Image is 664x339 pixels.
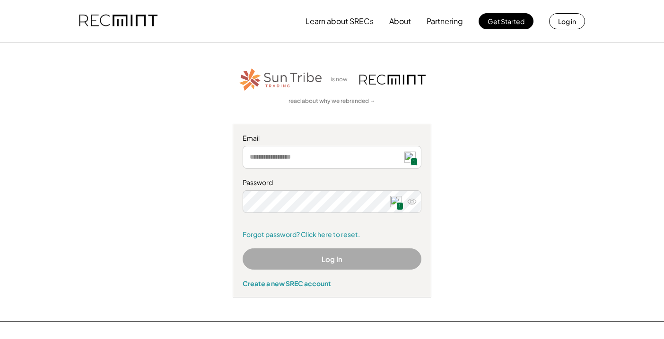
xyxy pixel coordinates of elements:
[328,76,355,84] div: is now
[427,12,463,31] button: Partnering
[404,152,416,163] img: npw-badge-icon.svg
[389,12,411,31] button: About
[243,248,421,270] button: Log In
[238,67,323,93] img: STT_Horizontal_Logo%2B-%2BColor.png
[411,158,418,166] span: 1
[359,75,426,85] img: recmint-logotype%403x.png
[243,230,421,239] a: Forgot password? Click here to reset.
[549,13,585,29] button: Log in
[396,202,403,210] span: 1
[306,12,374,31] button: Learn about SRECs
[243,134,421,143] div: Email
[243,279,421,288] div: Create a new SREC account
[243,178,421,187] div: Password
[79,5,157,37] img: recmint-logotype%403x.png
[479,13,533,29] button: Get Started
[390,196,402,207] img: npw-badge-icon.svg
[288,97,376,105] a: read about why we rebranded →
